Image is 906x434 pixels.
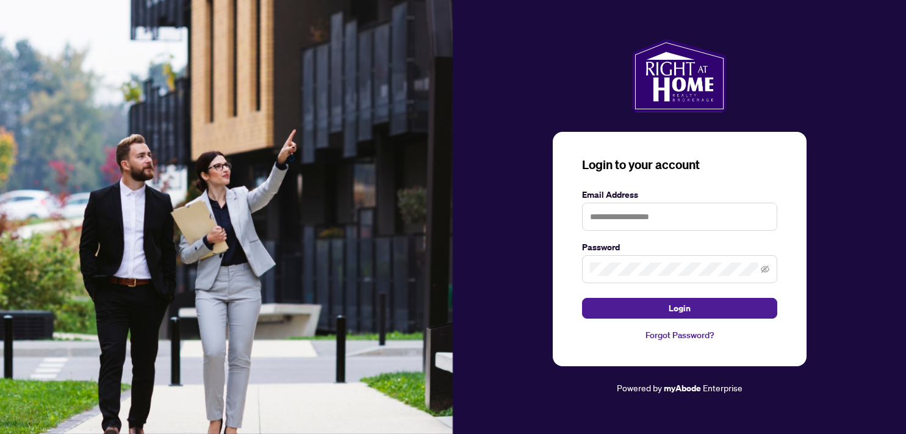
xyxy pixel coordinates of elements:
[632,39,727,112] img: ma-logo
[582,156,777,173] h3: Login to your account
[582,188,777,201] label: Email Address
[669,298,691,318] span: Login
[761,265,769,273] span: eye-invisible
[703,382,742,393] span: Enterprise
[582,241,777,254] label: Password
[582,298,777,319] button: Login
[617,382,662,393] span: Powered by
[664,382,701,395] a: myAbode
[582,328,777,342] a: Forgot Password?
